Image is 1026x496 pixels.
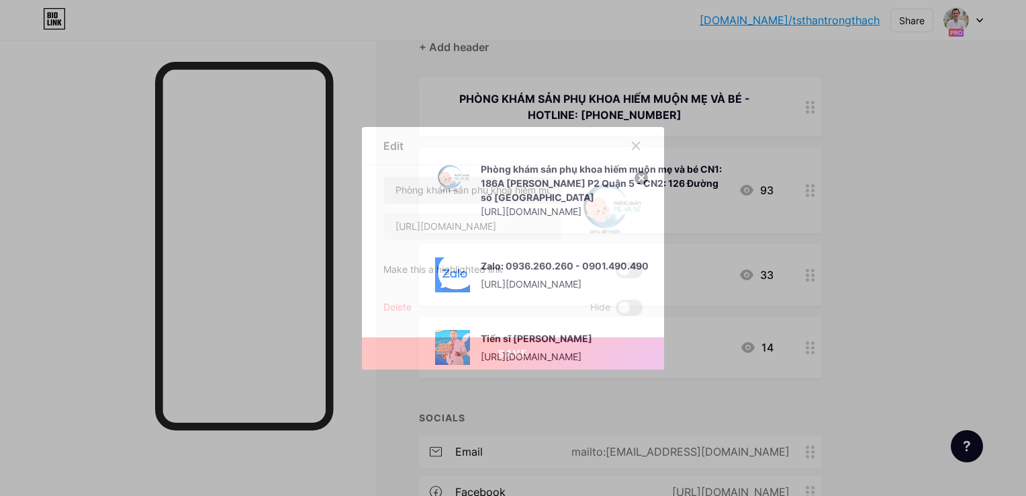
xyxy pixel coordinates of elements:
button: Save [362,337,664,370]
input: URL [384,213,561,240]
span: Save [498,347,528,359]
div: Edit [383,138,404,154]
div: Delete [383,300,412,316]
span: Hide [590,300,610,316]
img: link_thumbnail [578,176,643,241]
input: Title [384,177,561,204]
div: Make this a highlighted link [383,262,503,278]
